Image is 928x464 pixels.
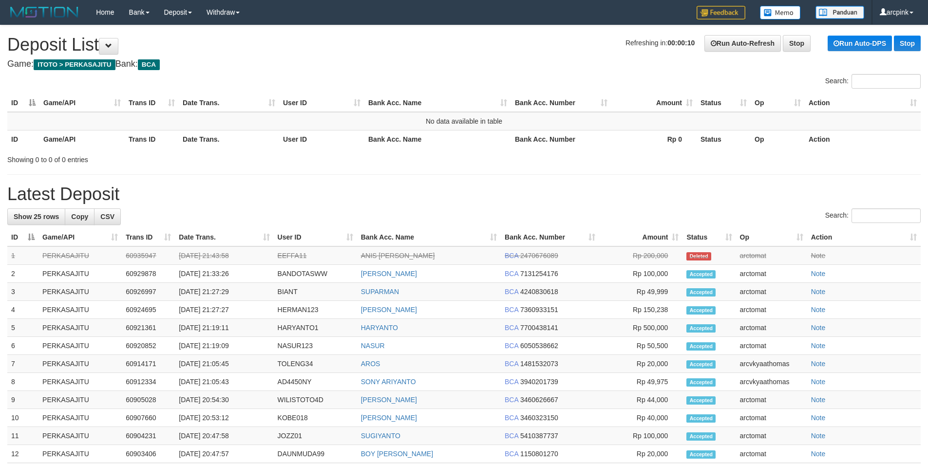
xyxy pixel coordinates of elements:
[175,301,273,319] td: [DATE] 21:27:27
[599,355,682,373] td: Rp 20,000
[736,283,807,301] td: arctomat
[697,94,751,112] th: Status: activate to sort column ascending
[520,252,558,260] span: Copy 2470676089 to clipboard
[122,427,175,445] td: 60904231
[7,283,38,301] td: 3
[736,391,807,409] td: arctomat
[175,319,273,337] td: [DATE] 21:19:11
[38,228,122,246] th: Game/API: activate to sort column ascending
[38,319,122,337] td: PERKASAJITU
[811,414,826,422] a: Note
[852,74,921,89] input: Search:
[38,391,122,409] td: PERKASAJITU
[505,378,518,386] span: BCA
[274,246,357,265] td: EEFFA11
[736,373,807,391] td: arcvkyaathomas
[38,301,122,319] td: PERKASAJITU
[179,130,279,148] th: Date Trans.
[505,252,518,260] span: BCA
[667,39,695,47] strong: 00:00:10
[599,427,682,445] td: Rp 100,000
[686,324,716,333] span: Accepted
[686,342,716,351] span: Accepted
[122,409,175,427] td: 60907660
[364,94,511,112] th: Bank Acc. Name: activate to sort column ascending
[805,94,921,112] th: Action: activate to sort column ascending
[520,270,558,278] span: Copy 7131254176 to clipboard
[14,213,59,221] span: Show 25 rows
[361,270,417,278] a: [PERSON_NAME]
[736,228,807,246] th: Op: activate to sort column ascending
[100,213,114,221] span: CSV
[175,445,273,463] td: [DATE] 20:47:57
[7,301,38,319] td: 4
[179,94,279,112] th: Date Trans.: activate to sort column ascending
[7,35,921,55] h1: Deposit List
[736,427,807,445] td: arctomat
[520,306,558,314] span: Copy 7360933151 to clipboard
[686,288,716,297] span: Accepted
[361,342,385,350] a: NASUR
[811,450,826,458] a: Note
[783,35,811,52] a: Stop
[811,270,826,278] a: Note
[520,342,558,350] span: Copy 6050538662 to clipboard
[599,228,682,246] th: Amount: activate to sort column ascending
[505,306,518,314] span: BCA
[361,378,416,386] a: SONY ARIYANTO
[599,391,682,409] td: Rp 44,000
[38,427,122,445] td: PERKASAJITU
[520,360,558,368] span: Copy 1481532073 to clipboard
[686,252,711,260] span: Deleted
[94,208,121,225] a: CSV
[7,409,38,427] td: 10
[599,445,682,463] td: Rp 20,000
[736,246,807,265] td: arctomat
[520,432,558,440] span: Copy 5410387737 to clipboard
[279,94,364,112] th: User ID: activate to sort column ascending
[175,355,273,373] td: [DATE] 21:05:45
[361,306,417,314] a: [PERSON_NAME]
[274,391,357,409] td: WILISTOTO4D
[7,391,38,409] td: 9
[599,265,682,283] td: Rp 100,000
[7,337,38,355] td: 6
[38,373,122,391] td: PERKASAJITU
[599,283,682,301] td: Rp 49,999
[38,265,122,283] td: PERKASAJITU
[175,337,273,355] td: [DATE] 21:19:09
[811,288,826,296] a: Note
[7,246,38,265] td: 1
[7,445,38,463] td: 12
[274,283,357,301] td: BIANT
[505,450,518,458] span: BCA
[704,35,781,52] a: Run Auto-Refresh
[125,130,179,148] th: Trans ID
[7,373,38,391] td: 8
[34,59,115,70] span: ITOTO > PERKASAJITU
[7,94,39,112] th: ID: activate to sort column descending
[175,246,273,265] td: [DATE] 21:43:58
[175,283,273,301] td: [DATE] 21:27:29
[175,373,273,391] td: [DATE] 21:05:43
[357,228,501,246] th: Bank Acc. Name: activate to sort column ascending
[751,94,805,112] th: Op: activate to sort column ascending
[175,265,273,283] td: [DATE] 21:33:26
[625,39,695,47] span: Refreshing in:
[175,427,273,445] td: [DATE] 20:47:58
[65,208,95,225] a: Copy
[175,228,273,246] th: Date Trans.: activate to sort column ascending
[38,337,122,355] td: PERKASAJITU
[811,378,826,386] a: Note
[852,208,921,223] input: Search:
[39,130,125,148] th: Game/API
[7,427,38,445] td: 11
[686,432,716,441] span: Accepted
[686,450,716,459] span: Accepted
[7,355,38,373] td: 7
[686,378,716,387] span: Accepted
[686,306,716,315] span: Accepted
[361,360,380,368] a: AROS
[599,409,682,427] td: Rp 40,000
[7,130,39,148] th: ID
